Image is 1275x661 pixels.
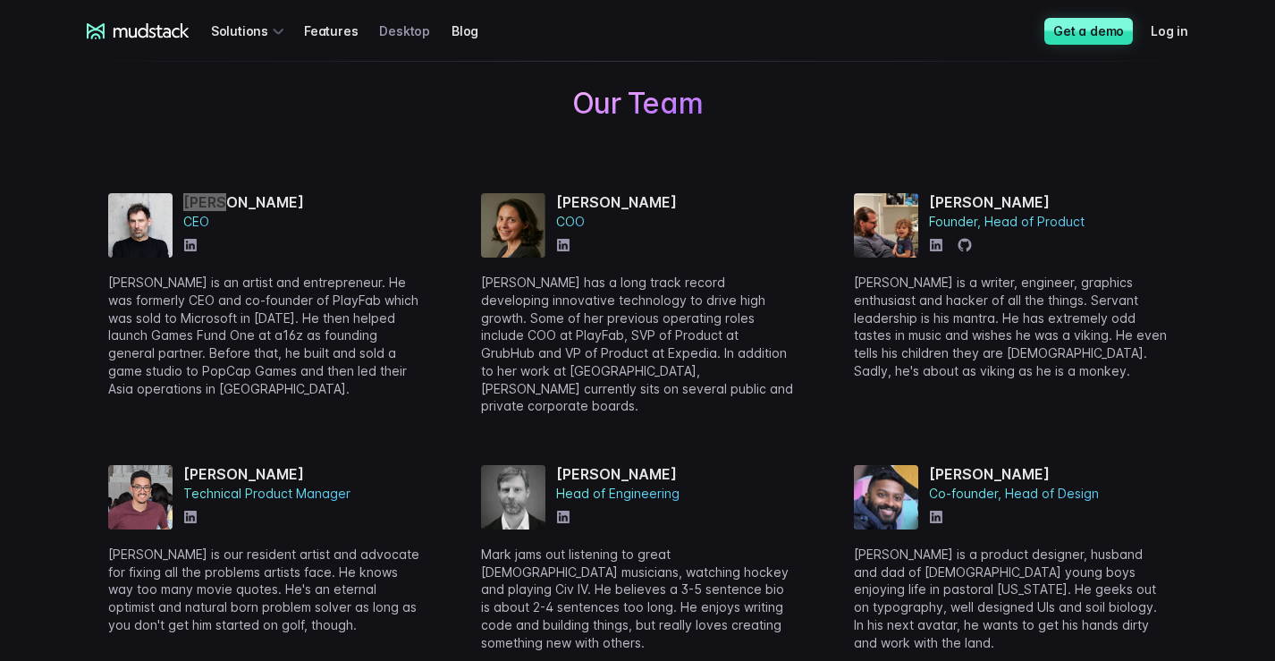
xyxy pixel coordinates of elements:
[183,193,304,211] h4: [PERSON_NAME]
[481,546,794,652] p: Mark jams out listening to great [DEMOGRAPHIC_DATA] musicians, watching hockey and playing Civ IV...
[854,546,1167,652] p: [PERSON_NAME] is a product designer, husband and dad of [DEMOGRAPHIC_DATA] young boys enjoying li...
[183,465,350,483] h4: [PERSON_NAME]
[211,14,290,47] div: Solutions
[1151,14,1210,47] a: Log in
[108,546,421,634] p: [PERSON_NAME] is our resident artist and advocate for fixing all the problems artists face. He kn...
[854,274,1167,380] p: [PERSON_NAME] is a writer, engineer, graphics enthusiast and hacker of all the things. Servant le...
[87,23,190,39] a: mudstack logo
[929,465,1099,483] h4: [PERSON_NAME]
[929,193,1085,211] h4: [PERSON_NAME]
[572,86,704,122] span: Our Team
[854,193,918,258] img: Jordan-189b47fffa1d449ac7c4ad7db2935c3f.jpg
[929,485,1099,503] span: Co-founder, Head of Design
[854,465,918,530] img: Nachi-6d6b240ee9267da4d7828af71ccf5110.png
[1044,18,1133,45] a: Get a demo
[304,14,379,47] a: Features
[108,193,173,258] img: James-9d814658202a455002d504fec5026767.png
[108,465,173,530] img: Josef-4909d0a3849f4da440ade7bcc7e07689.png
[379,14,452,47] a: Desktop
[556,213,585,231] span: COO
[556,193,677,211] h4: [PERSON_NAME]
[183,213,209,231] span: CEO
[108,274,421,397] p: [PERSON_NAME] is an artist and entrepreneur. He was formerly CEO and co-founder of PlayFab which ...
[481,274,794,415] p: [PERSON_NAME] has a long track record developing innovative technology to drive high growth. Some...
[929,213,1085,231] span: Founder, Head of Product
[556,485,680,503] span: Head of Engineering
[183,485,350,503] span: Technical Product Manager
[481,193,545,258] img: Beth-4db5836cbe6fa863f9c7974237402f6c.png
[481,465,545,530] img: Mark-066e5c3bb383eb0b4cf4f05b84eace7b.jpg
[556,465,680,483] h4: [PERSON_NAME]
[452,14,500,47] a: Blog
